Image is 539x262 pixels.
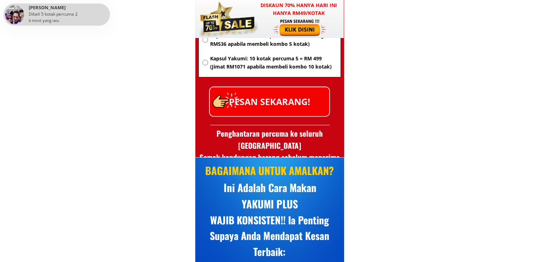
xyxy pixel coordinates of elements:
[198,179,342,212] div: Ini Adalah Cara Makan YAKUMI PLUS
[210,32,337,48] span: Kapsul Yakumi: 5 kotak percuma 2 = RM 249 (Jimat RM536 apabila membeli kombo 5 kotak)
[197,162,342,179] div: BAGAIMANA UNTUK AMALKAN?
[210,55,337,71] span: Kapsul Yakumi: 10 kotak percuma 5 = RM 499 (Jimat RM1071 apabila membeli kombo 10 kotak)
[210,87,329,116] p: PESAN SEKARANG!
[254,1,344,17] h3: Diskaun 70% hanya hari ini hanya RM49/kotak
[197,212,342,260] div: WAJIB KONSISTEN!! Ia Penting Supaya Anda Mendapat Kesan Terbaik:
[195,127,344,163] h3: Penghantaran percuma ke seluruh [GEOGRAPHIC_DATA] Semak kandungan barang sebelum menerima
